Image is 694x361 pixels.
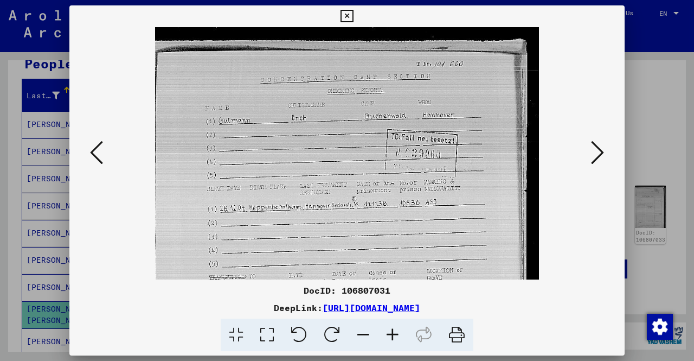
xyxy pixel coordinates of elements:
[69,284,625,297] div: DocID: 106807031
[69,301,625,314] div: DeepLink:
[647,314,673,340] img: Change consent
[646,313,672,339] div: Change consent
[323,302,420,313] a: [URL][DOMAIN_NAME]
